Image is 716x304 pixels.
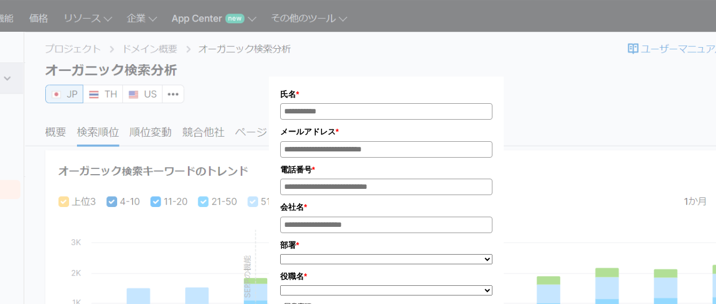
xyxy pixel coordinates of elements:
[280,163,492,176] label: 電話番号
[280,125,492,138] label: メールアドレス
[280,239,492,251] label: 部署
[280,201,492,213] label: 会社名
[280,88,492,100] label: 氏名
[280,270,492,282] label: 役職名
